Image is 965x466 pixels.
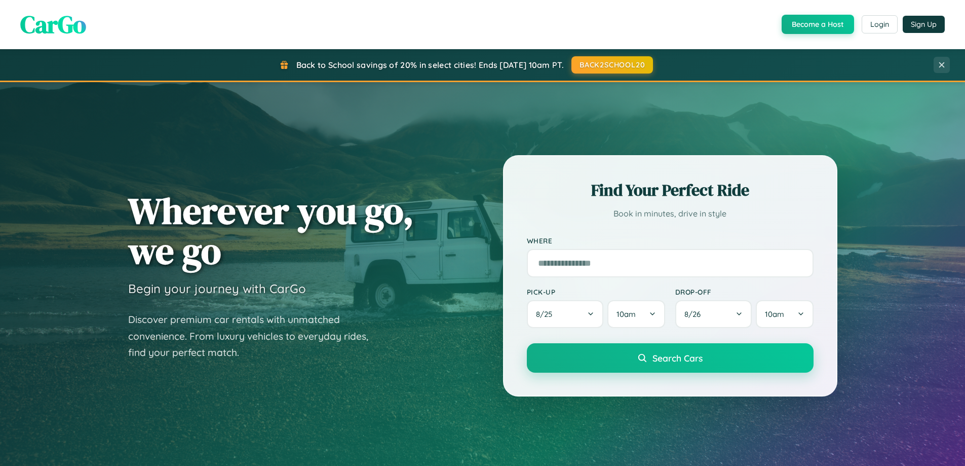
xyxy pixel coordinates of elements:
span: CarGo [20,8,86,41]
label: Drop-off [675,288,814,296]
button: 10am [607,300,665,328]
h2: Find Your Perfect Ride [527,179,814,201]
span: Back to School savings of 20% in select cities! Ends [DATE] 10am PT. [296,60,564,70]
h1: Wherever you go, we go [128,191,414,271]
p: Discover premium car rentals with unmatched convenience. From luxury vehicles to everyday rides, ... [128,311,381,361]
button: 10am [756,300,813,328]
span: 10am [616,309,636,319]
span: Search Cars [652,352,703,364]
button: 8/26 [675,300,752,328]
label: Pick-up [527,288,665,296]
h3: Begin your journey with CarGo [128,281,306,296]
button: Become a Host [782,15,854,34]
button: Search Cars [527,343,814,373]
button: BACK2SCHOOL20 [571,56,653,74]
button: Login [862,15,898,33]
span: 8 / 25 [536,309,557,319]
label: Where [527,236,814,245]
button: Sign Up [903,16,945,33]
p: Book in minutes, drive in style [527,206,814,221]
span: 8 / 26 [684,309,706,319]
span: 10am [765,309,784,319]
button: 8/25 [527,300,604,328]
